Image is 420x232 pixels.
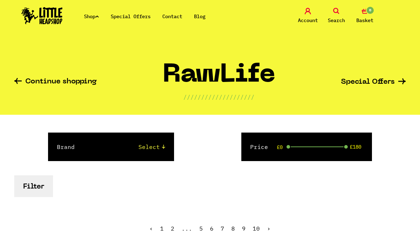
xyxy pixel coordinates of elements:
[84,13,99,20] a: Shop
[328,16,345,25] span: Search
[250,143,268,151] label: Price
[267,225,271,232] a: Next »
[210,225,214,232] a: 6
[324,8,349,25] a: Search
[350,144,361,150] span: £180
[221,225,224,232] a: 7
[171,225,174,232] a: 2
[242,225,246,232] a: 9
[111,13,151,20] a: Special Offers
[277,144,283,150] span: £0
[14,78,97,86] a: Continue shopping
[341,78,406,86] a: Special Offers
[298,16,318,25] span: Account
[160,225,164,232] a: 1
[183,93,254,101] p: ////////////////////
[231,225,235,232] span: 8
[163,63,275,93] h1: RawLife
[253,225,260,232] a: 10
[199,225,203,232] a: 5
[14,175,53,197] button: Filter
[21,7,63,24] img: Little Head Shop Logo
[162,13,182,20] a: Contact
[352,8,377,25] a: 0 Basket
[366,6,374,15] span: 0
[149,225,153,232] a: « Previous
[57,143,75,151] label: Brand
[356,16,373,25] span: Basket
[194,13,205,20] a: Blog
[182,225,192,232] span: ...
